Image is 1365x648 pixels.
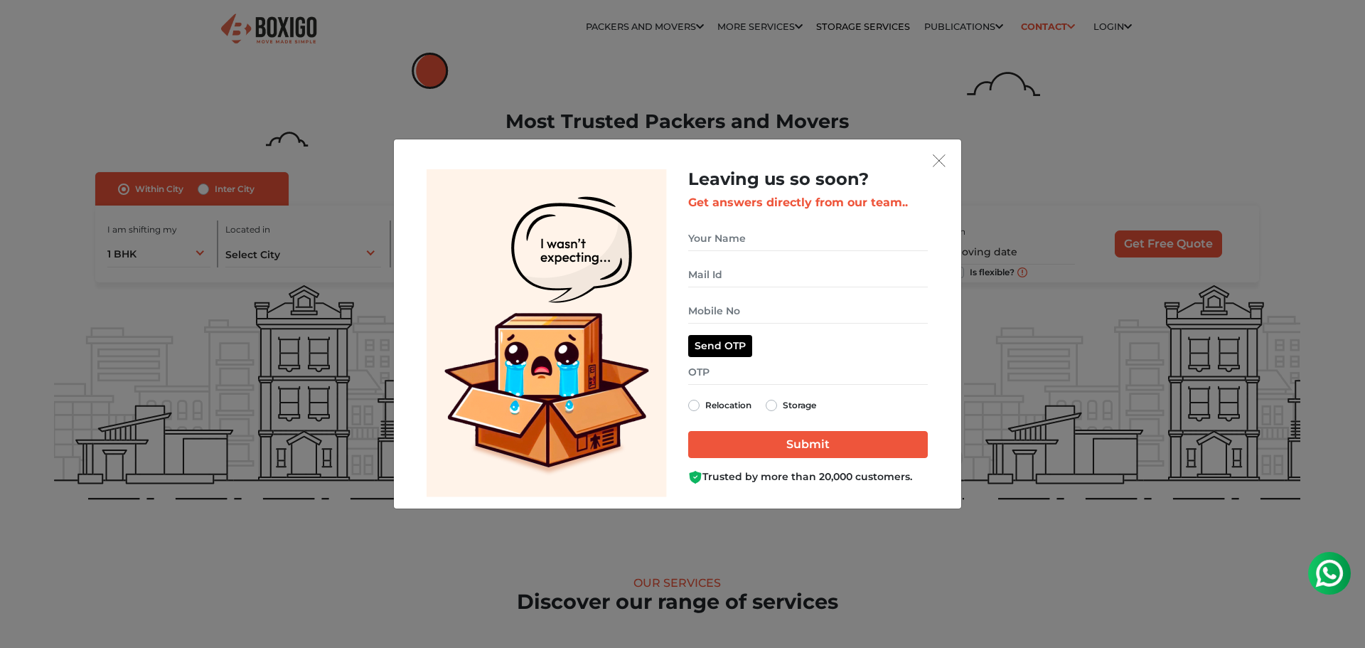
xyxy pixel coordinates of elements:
h2: Leaving us so soon? [688,169,928,190]
img: Lead Welcome Image [427,169,667,497]
input: Mobile No [688,299,928,324]
input: Your Name [688,226,928,251]
input: Submit [688,431,928,458]
img: Boxigo Customer Shield [688,470,702,484]
img: exit [933,154,946,167]
input: Mail Id [688,262,928,287]
label: Storage [783,397,816,414]
label: Relocation [705,397,751,414]
img: whatsapp-icon.svg [14,14,43,43]
input: OTP [688,360,928,385]
button: Send OTP [688,335,752,357]
h3: Get answers directly from our team.. [688,196,928,209]
div: Trusted by more than 20,000 customers. [688,469,928,484]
